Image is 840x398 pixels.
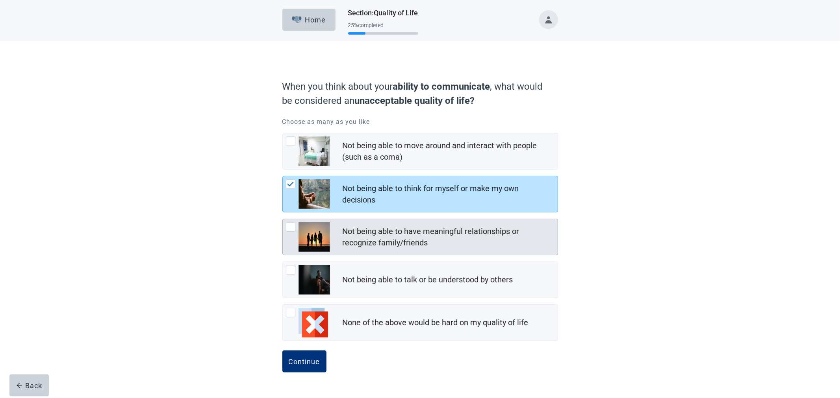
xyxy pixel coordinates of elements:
strong: unacceptable quality of life? [355,95,475,106]
div: Not being able to move around and interact with people (such as a coma) [343,140,553,163]
div: Continue [289,357,320,365]
h1: Section : Quality of Life [348,7,418,18]
div: Back [16,381,43,389]
div: Not being able to have meaningful relationships or recognize family/friends [343,226,553,249]
button: ElephantHome [282,9,336,31]
button: Toggle account menu [539,10,558,29]
div: Not being able to have meaningful relationships or recognize family/friends, checkbox, not checked [282,219,558,255]
div: Progress section [348,19,418,38]
div: Not being able to think for myself or make my own decisions [343,183,553,206]
strong: ability to communicate [393,81,490,92]
button: arrow-leftBack [9,374,49,396]
p: Choose as many as you like [282,117,558,127]
div: Home [292,16,326,24]
div: Not being able to talk or be understood by others, checkbox, not checked [282,262,558,298]
label: When you think about your , what would be considered an [282,79,554,108]
div: Not being able to think for myself or make my own decisions, checkbox, checked [282,176,558,212]
div: Not being able to talk or be understood by others [343,274,513,286]
img: Elephant [292,16,302,23]
div: None of the above would be hard on my quality of life [343,317,528,328]
div: None of the above would be hard on my quality of life, checkbox, not checked [282,304,558,341]
div: 25 % completed [348,22,418,28]
span: arrow-left [16,382,22,389]
div: Not being able to move around and interact with people (such as a coma), checkbox, not checked [282,133,558,170]
button: Continue [282,350,326,372]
